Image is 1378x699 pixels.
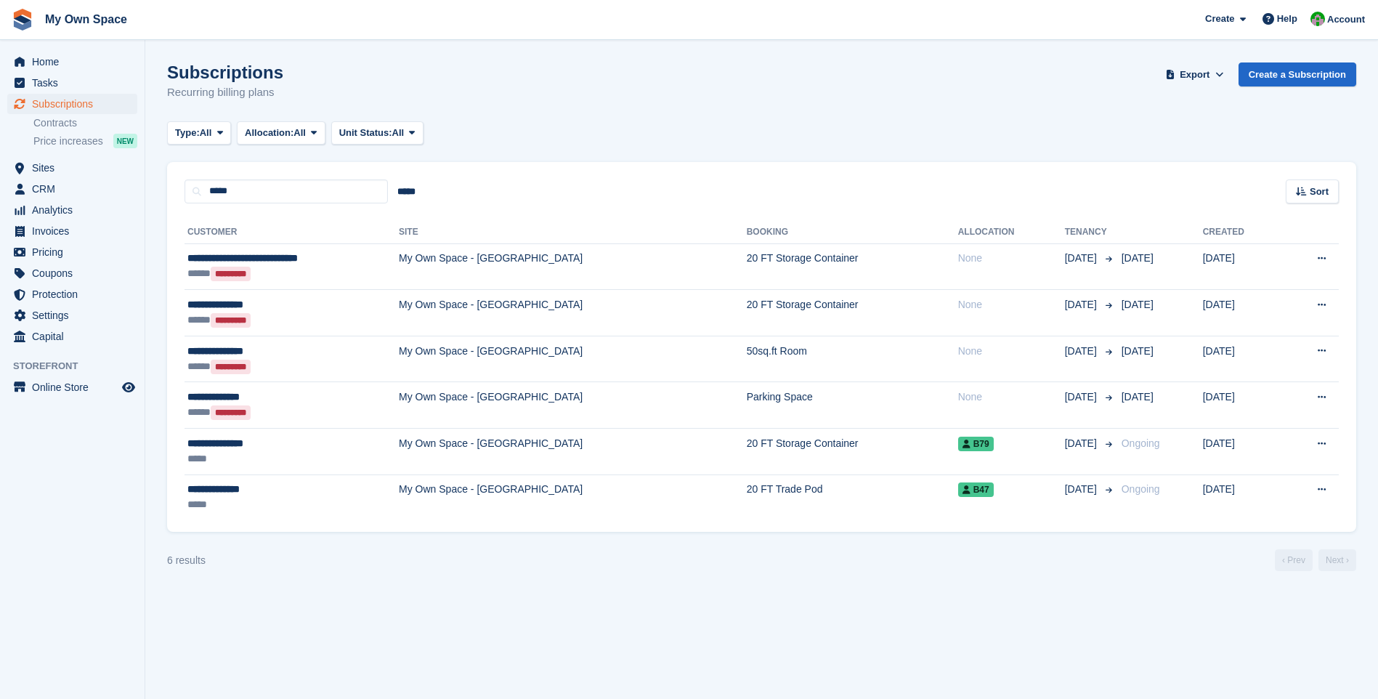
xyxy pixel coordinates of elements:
span: [DATE] [1065,482,1100,497]
span: Capital [32,326,119,347]
span: [DATE] [1065,251,1100,266]
span: [DATE] [1065,436,1100,451]
td: My Own Space - [GEOGRAPHIC_DATA] [399,290,747,336]
a: menu [7,242,137,262]
span: All [293,126,306,140]
span: Allocation: [245,126,293,140]
div: None [958,297,1065,312]
a: Preview store [120,379,137,396]
span: Ongoing [1122,483,1160,495]
a: Price increases NEW [33,133,137,149]
div: None [958,344,1065,359]
button: Export [1163,62,1227,86]
span: Online Store [32,377,119,397]
span: Home [32,52,119,72]
th: Booking [747,221,958,244]
a: menu [7,263,137,283]
th: Allocation [958,221,1065,244]
td: My Own Space - [GEOGRAPHIC_DATA] [399,243,747,290]
span: [DATE] [1122,345,1154,357]
img: stora-icon-8386f47178a22dfd0bd8f6a31ec36ba5ce8667c1dd55bd0f319d3a0aa187defe.svg [12,9,33,31]
span: [DATE] [1122,252,1154,264]
a: menu [7,221,137,241]
td: [DATE] [1203,429,1281,475]
a: menu [7,326,137,347]
button: Type: All [167,121,231,145]
span: B47 [958,482,994,497]
span: All [392,126,405,140]
td: My Own Space - [GEOGRAPHIC_DATA] [399,429,747,475]
button: Allocation: All [237,121,325,145]
p: Recurring billing plans [167,84,283,101]
span: Create [1205,12,1234,26]
a: menu [7,179,137,199]
span: [DATE] [1122,299,1154,310]
span: [DATE] [1065,297,1100,312]
a: menu [7,94,137,114]
div: NEW [113,134,137,148]
a: menu [7,200,137,220]
a: menu [7,305,137,326]
span: Sort [1310,185,1329,199]
a: Previous [1275,549,1313,571]
th: Tenancy [1065,221,1116,244]
a: Contracts [33,116,137,130]
div: None [958,251,1065,266]
span: Analytics [32,200,119,220]
td: 20 FT Storage Container [747,243,958,290]
td: [DATE] [1203,290,1281,336]
td: [DATE] [1203,474,1281,520]
td: 20 FT Storage Container [747,429,958,475]
td: My Own Space - [GEOGRAPHIC_DATA] [399,382,747,429]
span: B79 [958,437,994,451]
span: Type: [175,126,200,140]
span: Unit Status: [339,126,392,140]
td: My Own Space - [GEOGRAPHIC_DATA] [399,474,747,520]
a: Next [1318,549,1356,571]
span: Settings [32,305,119,326]
a: menu [7,377,137,397]
span: Coupons [32,263,119,283]
span: Invoices [32,221,119,241]
img: Paula Harris [1310,12,1325,26]
td: Parking Space [747,382,958,429]
span: Protection [32,284,119,304]
div: 6 results [167,553,206,568]
td: 50sq.ft Room [747,336,958,382]
span: Account [1327,12,1365,27]
span: [DATE] [1122,391,1154,403]
a: menu [7,158,137,178]
a: Create a Subscription [1239,62,1356,86]
td: My Own Space - [GEOGRAPHIC_DATA] [399,336,747,382]
span: Pricing [32,242,119,262]
a: My Own Space [39,7,133,31]
td: 20 FT Trade Pod [747,474,958,520]
td: [DATE] [1203,336,1281,382]
a: menu [7,52,137,72]
span: Subscriptions [32,94,119,114]
h1: Subscriptions [167,62,283,82]
span: [DATE] [1065,389,1100,405]
th: Customer [185,221,399,244]
span: Help [1277,12,1297,26]
a: menu [7,284,137,304]
td: [DATE] [1203,243,1281,290]
span: Price increases [33,134,103,148]
span: [DATE] [1065,344,1100,359]
td: [DATE] [1203,382,1281,429]
span: Storefront [13,359,145,373]
span: Ongoing [1122,437,1160,449]
span: Tasks [32,73,119,93]
td: 20 FT Storage Container [747,290,958,336]
div: None [958,389,1065,405]
span: Export [1180,68,1209,82]
span: All [200,126,212,140]
th: Created [1203,221,1281,244]
button: Unit Status: All [331,121,423,145]
a: menu [7,73,137,93]
span: Sites [32,158,119,178]
nav: Page [1272,549,1359,571]
th: Site [399,221,747,244]
span: CRM [32,179,119,199]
